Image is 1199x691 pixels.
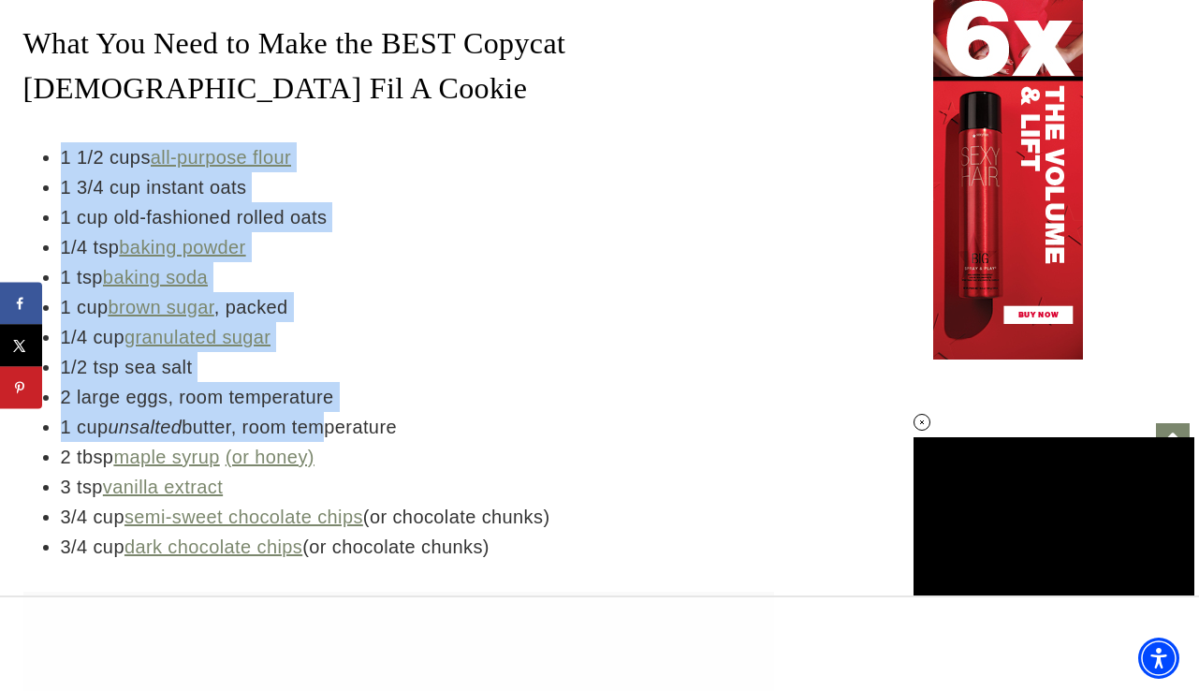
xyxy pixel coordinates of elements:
[226,447,314,467] a: (or honey)
[61,352,774,382] li: 1/2 tsp sea salt
[61,262,774,292] li: 1 tsp
[113,447,219,467] a: maple syrup
[151,147,291,168] a: all-purpose flour
[119,237,245,257] a: baking powder
[103,267,208,287] a: baking soda
[61,472,774,502] li: 3 tsp
[108,417,182,437] em: unsalted
[108,297,213,317] a: brown sugar
[61,442,774,472] li: 2 tbsp
[1138,638,1179,679] div: Accessibility Menu
[1156,423,1190,457] a: Scroll to top
[61,202,774,232] li: 1 cup old-fashioned rolled oats
[61,232,774,262] li: 1/4 tsp
[61,172,774,202] li: 1 3/4 cup instant oats
[103,477,223,497] a: vanilla extract
[61,382,774,412] li: 2 large eggs, room temperature
[61,412,774,442] li: 1 cup butter, room temperature
[124,537,302,557] a: dark chocolate chips
[124,327,271,347] a: granulated sugar
[61,142,774,172] li: 1 1/2 cups
[61,292,774,322] li: 1 cup , packed
[61,532,774,562] li: 3/4 cup (or chocolate chunks)
[23,26,566,105] span: What You Need to Make the BEST Copycat [DEMOGRAPHIC_DATA] Fil A Cookie
[61,322,774,352] li: 1/4 cup
[124,507,363,527] a: semi-sweet chocolate chips
[61,502,774,532] li: 3/4 cup (or chocolate chunks)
